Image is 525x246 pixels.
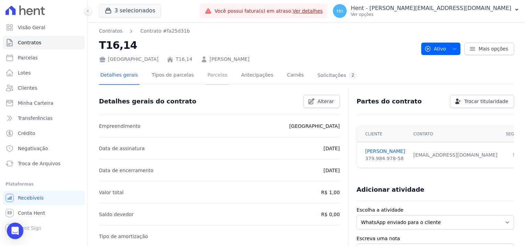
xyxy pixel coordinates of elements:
span: Trocar titularidade [464,98,508,105]
span: Visão Geral [18,24,45,31]
a: Minha Carteira [3,96,85,110]
button: Hn Hent - [PERSON_NAME][EMAIL_ADDRESS][DOMAIN_NAME] Ver opções [327,1,525,21]
p: Data de encerramento [99,166,154,175]
a: [PERSON_NAME] [365,148,405,155]
a: Alterar [303,95,340,108]
th: Cliente [357,126,409,142]
a: Tipos de parcelas [150,67,195,85]
span: Minha Carteira [18,100,53,107]
nav: Breadcrumb [99,27,416,35]
a: Clientes [3,81,85,95]
button: 3 selecionados [99,4,161,17]
h3: Partes do contrato [357,97,422,105]
a: Negativação [3,142,85,155]
p: Valor total [99,188,124,197]
a: Trocar titularidade [450,95,514,108]
span: Conta Hent [18,210,45,216]
span: Lotes [18,69,31,76]
p: Saldo devedor [99,210,134,219]
label: Escreva uma nota [357,235,514,242]
button: Ativo [421,43,461,55]
a: Lotes [3,66,85,80]
a: Contratos [3,36,85,49]
p: Ver opções [351,12,511,17]
div: Plataformas [5,180,82,188]
p: Tipo de amortização [99,232,148,241]
h2: T16,14 [99,37,416,53]
div: Solicitações [317,72,357,79]
span: Crédito [18,130,35,137]
span: Parcelas [18,54,38,61]
a: Troca de Arquivos [3,157,85,170]
span: Transferências [18,115,53,122]
a: Parcelas [206,67,229,85]
div: [GEOGRAPHIC_DATA] [99,56,158,63]
div: Open Intercom Messenger [7,223,23,239]
p: [GEOGRAPHIC_DATA] [289,122,340,130]
nav: Breadcrumb [99,27,190,35]
a: Contratos [99,27,122,35]
p: Hent - [PERSON_NAME][EMAIL_ADDRESS][DOMAIN_NAME] [351,5,511,12]
a: Recebíveis [3,191,85,205]
a: Ver detalhes [293,8,323,14]
a: Transferências [3,111,85,125]
a: [PERSON_NAME] [210,56,249,63]
a: Parcelas [3,51,85,65]
a: Carnês [286,67,305,85]
div: 379.984.978-58 [365,155,405,162]
span: Ativo [424,43,446,55]
p: Data de assinatura [99,144,145,153]
a: Contrato #fa25d31b [140,27,190,35]
a: Detalhes gerais [99,67,139,85]
a: Conta Hent [3,206,85,220]
span: Negativação [18,145,48,152]
a: Mais opções [465,43,514,55]
span: Recebíveis [18,194,44,201]
h3: Adicionar atividade [357,186,424,194]
a: T16,14 [176,56,192,63]
span: Hn [336,9,343,13]
div: [EMAIL_ADDRESS][DOMAIN_NAME] [413,152,498,159]
span: Clientes [18,85,37,91]
span: Mais opções [479,45,508,52]
p: [DATE] [323,166,339,175]
label: Escolha a atividade [357,206,514,214]
h3: Detalhes gerais do contrato [99,97,196,105]
a: Visão Geral [3,21,85,34]
span: Você possui fatura(s) em atraso. [214,8,323,15]
a: Solicitações2 [316,67,358,85]
span: Alterar [317,98,334,105]
p: Empreendimento [99,122,141,130]
th: Contato [409,126,502,142]
a: Crédito [3,126,85,140]
a: Antecipações [240,67,275,85]
p: [DATE] [323,144,339,153]
span: Troca de Arquivos [18,160,60,167]
p: R$ 1,00 [321,188,340,197]
p: R$ 0,00 [321,210,340,219]
div: 2 [349,72,357,79]
span: Contratos [18,39,41,46]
